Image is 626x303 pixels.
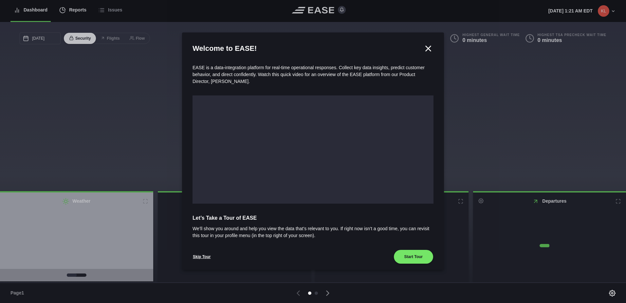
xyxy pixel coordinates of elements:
iframe: onboarding [193,95,433,204]
button: Skip Tour [193,250,211,264]
span: Page 1 [10,290,27,296]
span: We’ll show you around and help you view the data that’s relevant to you. If right now isn’t a goo... [193,225,433,239]
button: Start Tour [394,250,433,264]
h2: Welcome to EASE! [193,43,423,54]
span: Let’s Take a Tour of EASE [193,214,433,222]
span: EASE is a data-integration platform for real-time operational responses. Collect key data insight... [193,65,425,84]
